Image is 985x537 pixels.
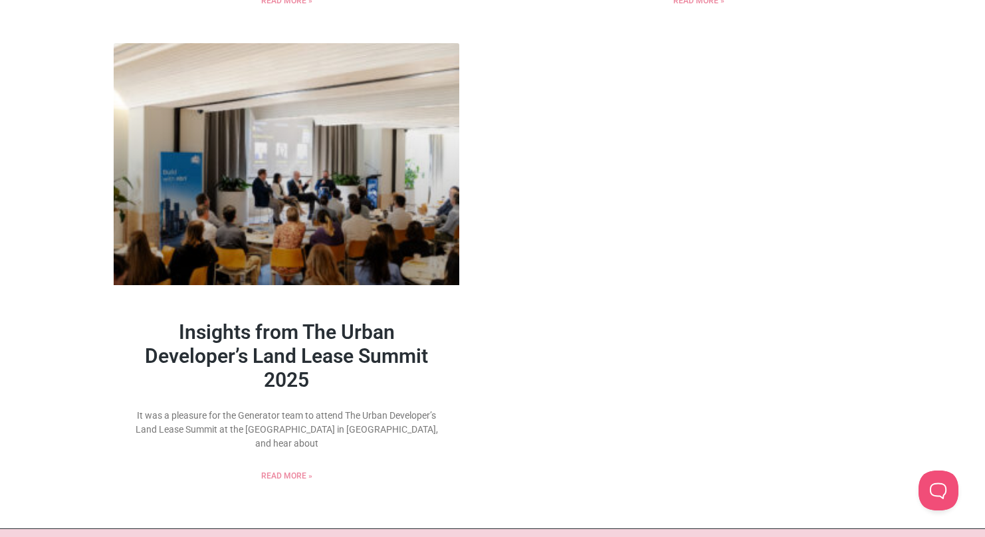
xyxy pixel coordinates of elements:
a: Read more about Insights from The Urban Developer’s Land Lease Summit 2025 [261,470,312,482]
iframe: Toggle Customer Support [919,471,958,510]
p: It was a pleasure for the Generator team to attend The Urban Developer’s Land Lease Summit at the... [134,409,439,451]
a: Insights from The Urban Developer’s Land Lease Summit 2025 [145,320,428,391]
